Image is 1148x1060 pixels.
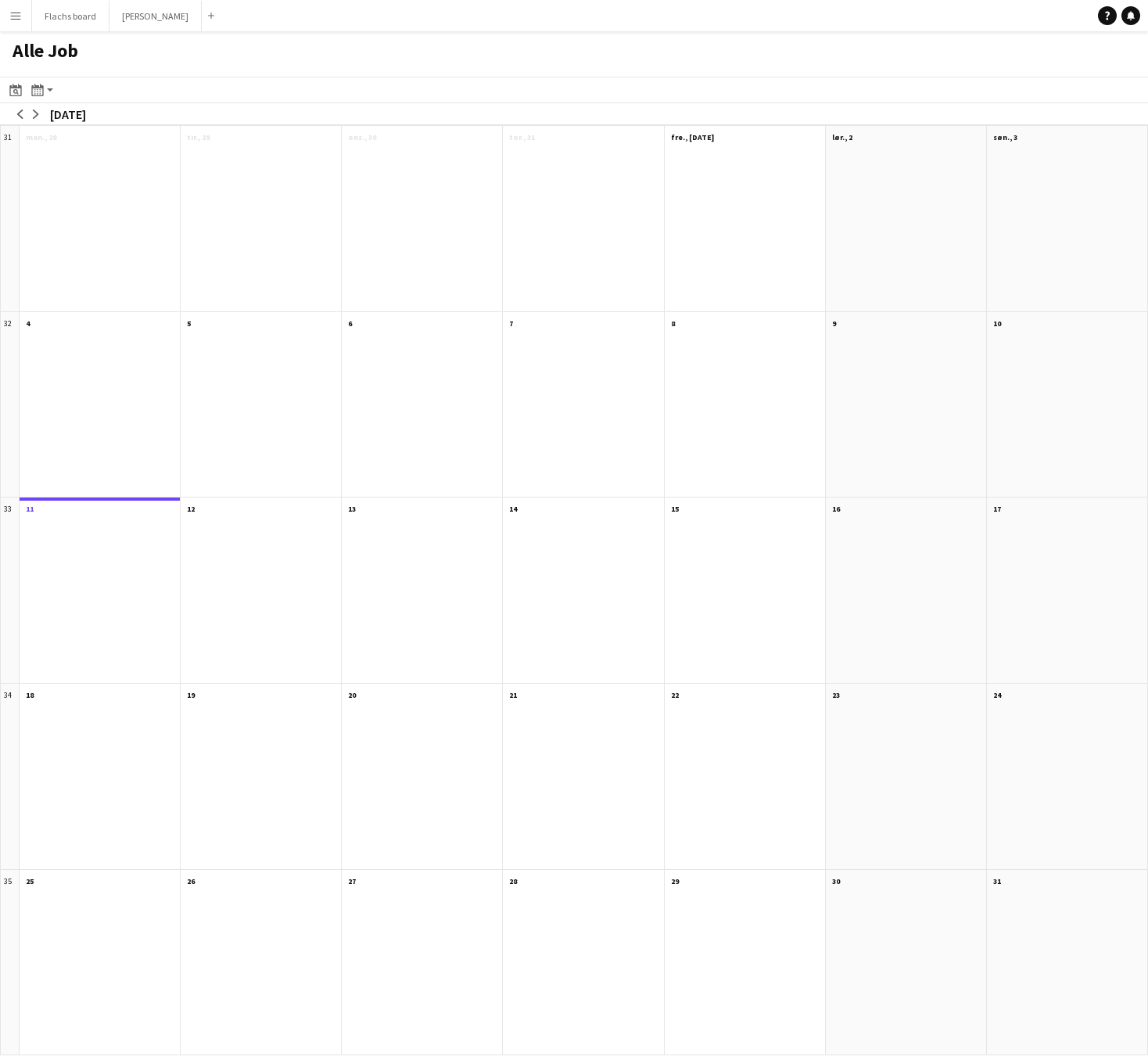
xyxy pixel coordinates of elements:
div: [DATE] [50,106,86,122]
span: 17 [993,504,1001,514]
span: tor., 31 [509,132,535,142]
span: tir., 29 [187,132,210,142]
span: 31 [993,876,1001,886]
span: fre., [DATE] [671,132,714,142]
span: 8 [671,318,675,329]
span: 19 [187,690,195,700]
span: 11 [26,504,34,514]
span: man., 28 [26,132,56,142]
div: 31 [1,126,20,312]
span: 9 [832,318,836,329]
span: 7 [509,318,513,329]
span: 13 [348,504,356,514]
span: 21 [509,690,517,700]
span: 5 [187,318,191,329]
span: 27 [348,876,356,886]
button: Flachs board [32,1,109,31]
span: 16 [832,504,840,514]
span: 4 [26,318,30,329]
span: 29 [671,876,679,886]
span: 24 [993,690,1001,700]
span: 14 [509,504,517,514]
div: 32 [1,312,20,498]
span: 20 [348,690,356,700]
span: 23 [832,690,840,700]
div: 34 [1,684,20,870]
span: 12 [187,504,195,514]
button: [PERSON_NAME] [109,1,202,31]
span: 30 [832,876,840,886]
span: 10 [993,318,1001,329]
span: 25 [26,876,34,886]
span: 6 [348,318,352,329]
span: 22 [671,690,679,700]
div: 35 [1,870,20,1056]
span: 18 [26,690,34,700]
div: 33 [1,498,20,684]
span: lør., 2 [832,132,852,142]
span: 28 [509,876,517,886]
span: 26 [187,876,195,886]
span: søn., 3 [993,132,1017,142]
span: ons., 30 [348,132,376,142]
span: 15 [671,504,679,514]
